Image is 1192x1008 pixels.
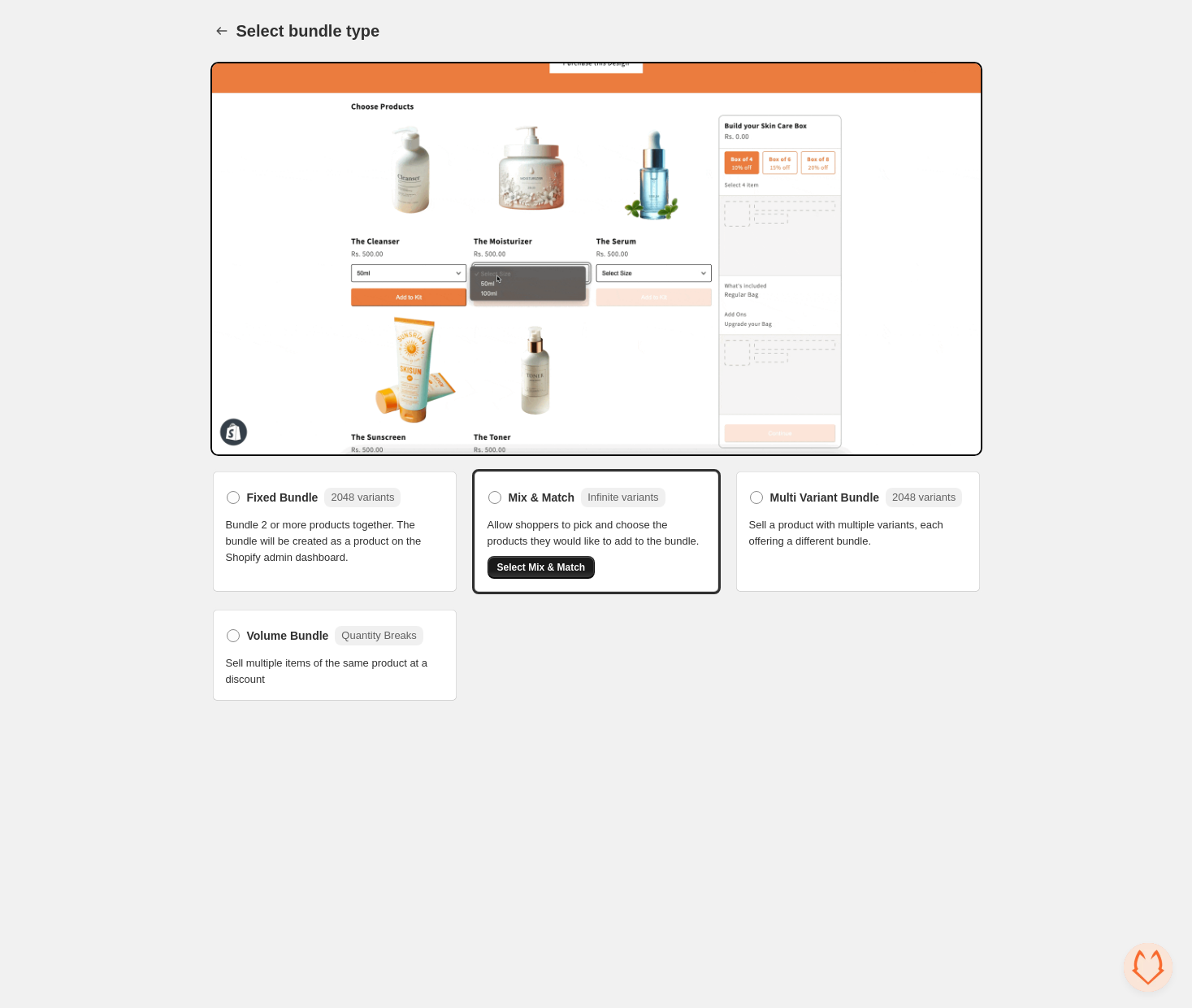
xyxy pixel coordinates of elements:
span: Volume Bundle [247,628,329,644]
span: Select Mix & Match [497,561,586,574]
div: Open chat [1124,943,1172,992]
span: 2048 variants [892,491,956,503]
span: 2048 variants [331,491,394,503]
span: Multi Variant Bundle [770,489,880,506]
button: Back [210,20,233,42]
span: Sell a product with multiple variants, each offering a different bundle. [749,517,967,550]
h1: Select bundle type [236,21,380,41]
span: Allow shoppers to pick and choose the products they would like to add to the bundle. [488,517,705,550]
span: Quantity Breaks [341,629,417,641]
button: Select Mix & Match [488,556,596,579]
img: Bundle Preview [210,62,982,456]
span: Bundle 2 or more products together. The bundle will be created as a product on the Shopify admin ... [226,517,444,566]
span: Sell multiple items of the same product at a discount [226,655,444,688]
span: Infinite variants [587,491,658,503]
span: Fixed Bundle [247,489,319,506]
span: Mix & Match [509,489,575,506]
